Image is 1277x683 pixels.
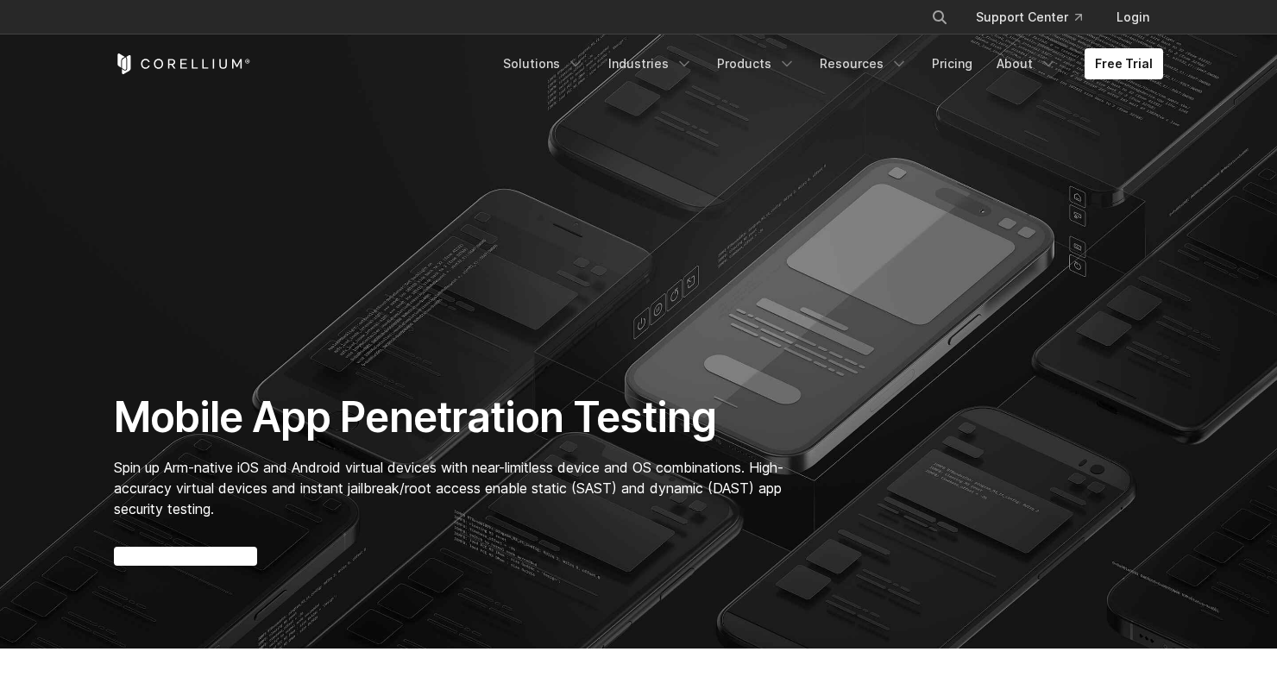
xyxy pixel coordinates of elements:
[1085,48,1163,79] a: Free Trial
[598,48,703,79] a: Industries
[962,2,1096,33] a: Support Center
[114,392,802,443] h1: Mobile App Penetration Testing
[707,48,806,79] a: Products
[924,2,955,33] button: Search
[910,2,1163,33] div: Navigation Menu
[493,48,1163,79] div: Navigation Menu
[114,53,251,74] a: Corellium Home
[809,48,918,79] a: Resources
[114,459,783,517] span: Spin up Arm-native iOS and Android virtual devices with near-limitless device and OS combinations...
[493,48,594,79] a: Solutions
[986,48,1067,79] a: About
[922,48,983,79] a: Pricing
[1103,2,1163,33] a: Login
